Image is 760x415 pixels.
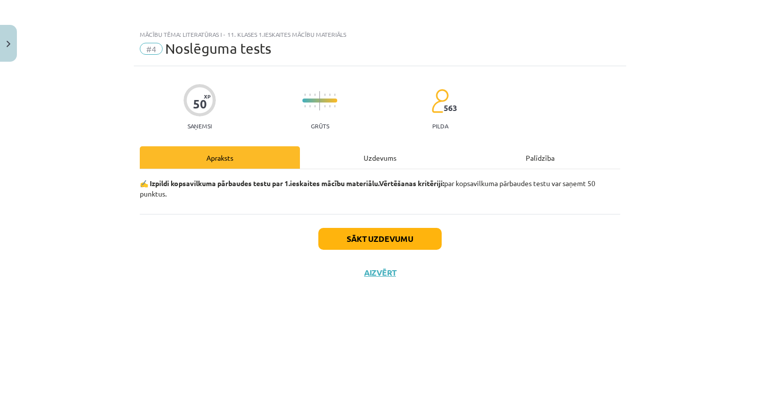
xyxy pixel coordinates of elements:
[309,105,310,107] img: icon-short-line-57e1e144782c952c97e751825c79c345078a6d821885a25fce030b3d8c18986b.svg
[444,104,457,112] span: 563
[193,97,207,111] div: 50
[361,268,399,278] button: Aizvērt
[329,94,330,96] img: icon-short-line-57e1e144782c952c97e751825c79c345078a6d821885a25fce030b3d8c18986b.svg
[6,41,10,47] img: icon-close-lesson-0947bae3869378f0d4975bcd49f059093ad1ed9edebbc8119c70593378902aed.svg
[300,146,460,169] div: Uzdevums
[140,43,163,55] span: #4
[318,228,442,250] button: Sākt uzdevumu
[304,94,305,96] img: icon-short-line-57e1e144782c952c97e751825c79c345078a6d821885a25fce030b3d8c18986b.svg
[140,178,620,199] p: par kopsavilkuma pārbaudes testu var saņemt 50 punktus.
[311,122,329,129] p: Grūts
[324,105,325,107] img: icon-short-line-57e1e144782c952c97e751825c79c345078a6d821885a25fce030b3d8c18986b.svg
[324,94,325,96] img: icon-short-line-57e1e144782c952c97e751825c79c345078a6d821885a25fce030b3d8c18986b.svg
[140,31,620,38] div: Mācību tēma: Literatūras i - 11. klases 1.ieskaites mācību materiāls
[165,40,271,57] span: Noslēguma tests
[140,146,300,169] div: Apraksts
[319,91,320,110] img: icon-long-line-d9ea69661e0d244f92f715978eff75569469978d946b2353a9bb055b3ed8787d.svg
[204,94,210,99] span: XP
[432,122,448,129] p: pilda
[379,179,444,188] strong: Vērtēšanas kritēriji:
[304,105,305,107] img: icon-short-line-57e1e144782c952c97e751825c79c345078a6d821885a25fce030b3d8c18986b.svg
[314,105,315,107] img: icon-short-line-57e1e144782c952c97e751825c79c345078a6d821885a25fce030b3d8c18986b.svg
[184,122,216,129] p: Saņemsi
[140,179,379,188] b: ✍️ Izpildi kopsavilkuma pārbaudes testu par 1.ieskaites mācību materiālu.
[334,94,335,96] img: icon-short-line-57e1e144782c952c97e751825c79c345078a6d821885a25fce030b3d8c18986b.svg
[460,146,620,169] div: Palīdzība
[334,105,335,107] img: icon-short-line-57e1e144782c952c97e751825c79c345078a6d821885a25fce030b3d8c18986b.svg
[431,89,449,113] img: students-c634bb4e5e11cddfef0936a35e636f08e4e9abd3cc4e673bd6f9a4125e45ecb1.svg
[314,94,315,96] img: icon-short-line-57e1e144782c952c97e751825c79c345078a6d821885a25fce030b3d8c18986b.svg
[329,105,330,107] img: icon-short-line-57e1e144782c952c97e751825c79c345078a6d821885a25fce030b3d8c18986b.svg
[309,94,310,96] img: icon-short-line-57e1e144782c952c97e751825c79c345078a6d821885a25fce030b3d8c18986b.svg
